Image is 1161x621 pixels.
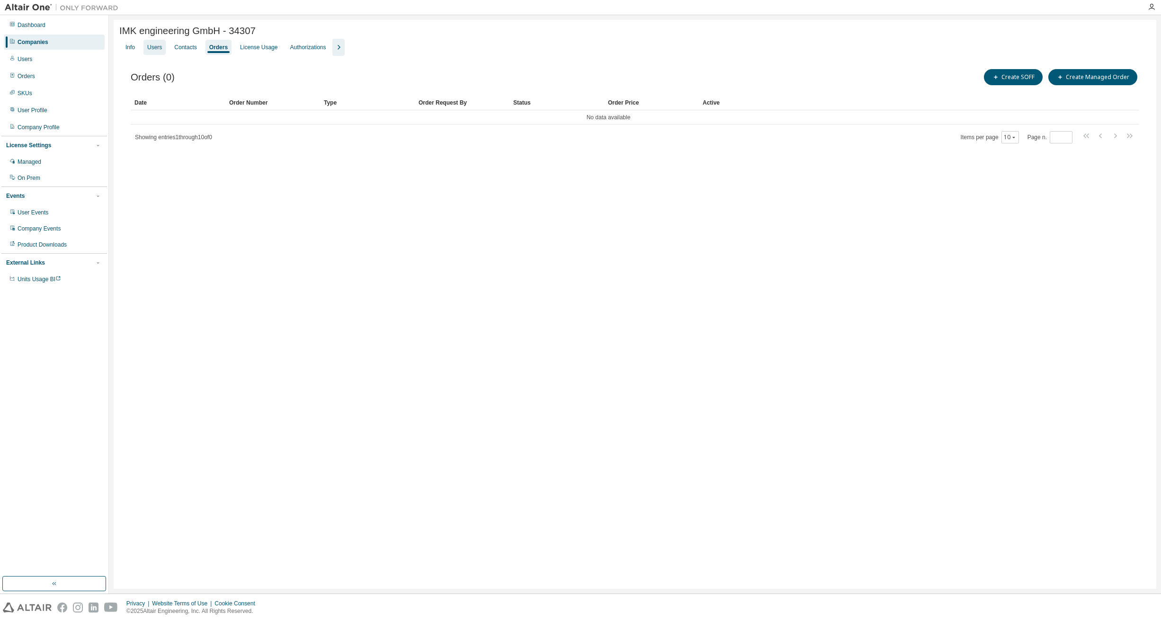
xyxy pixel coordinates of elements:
td: No data available [131,110,1086,124]
span: Orders (0) [131,72,175,83]
div: Status [513,95,600,110]
div: Users [18,55,32,63]
div: Website Terms of Use [152,600,214,607]
div: SKUs [18,89,32,97]
div: Orders [18,72,35,80]
div: Privacy [126,600,152,607]
span: Units Usage BI [18,276,61,283]
div: Active [703,95,1082,110]
div: Contacts [174,44,196,51]
span: Items per page [961,131,1019,143]
span: IMK engineering GmbH - 34307 [119,26,256,36]
button: Create Managed Order [1048,69,1137,85]
div: Info [125,44,135,51]
div: License Settings [6,142,51,149]
div: User Events [18,209,48,216]
img: youtube.svg [104,603,118,612]
button: 10 [1004,133,1017,141]
div: Companies [18,38,48,46]
div: Order Request By [419,95,506,110]
div: Product Downloads [18,241,67,248]
div: Dashboard [18,21,45,29]
div: Cookie Consent [214,600,260,607]
div: Order Number [229,95,316,110]
span: Page n. [1027,131,1072,143]
div: Authorizations [290,44,326,51]
div: External Links [6,259,45,266]
img: altair_logo.svg [3,603,52,612]
div: Users [147,44,162,51]
div: Order Price [608,95,695,110]
div: License Usage [240,44,277,51]
div: Type [324,95,411,110]
div: Managed [18,158,41,166]
img: Altair One [5,3,123,12]
div: Orders [209,44,228,51]
img: facebook.svg [57,603,67,612]
div: Company Profile [18,124,60,131]
img: instagram.svg [73,603,83,612]
button: Create SOFF [984,69,1043,85]
div: Date [134,95,222,110]
div: Events [6,192,25,200]
div: Company Events [18,225,61,232]
div: User Profile [18,106,47,114]
div: On Prem [18,174,40,182]
p: © 2025 Altair Engineering, Inc. All Rights Reserved. [126,607,261,615]
img: linkedin.svg [89,603,98,612]
span: Showing entries 1 through 10 of 0 [135,134,212,141]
